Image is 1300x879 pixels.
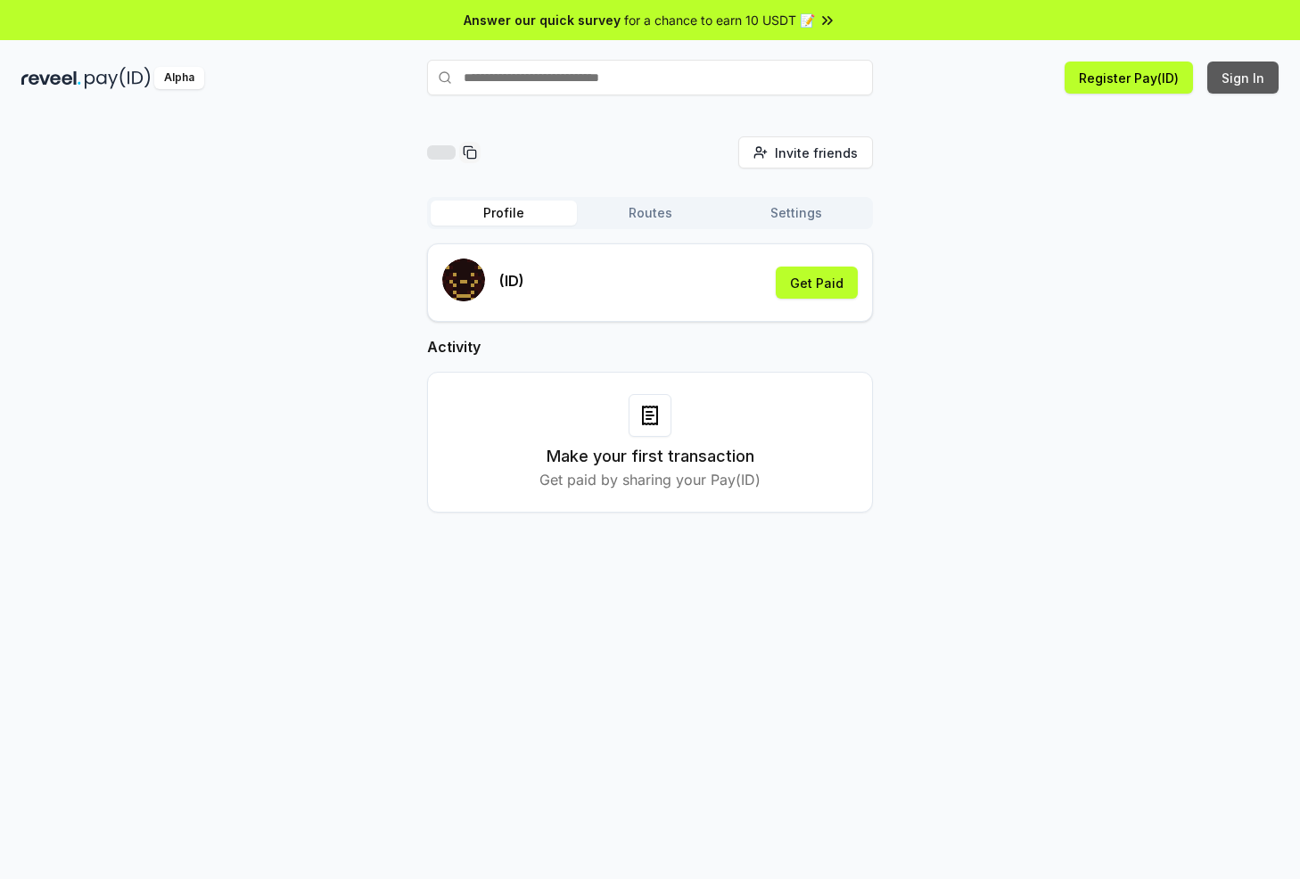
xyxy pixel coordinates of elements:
button: Settings [723,201,869,226]
button: Profile [431,201,577,226]
div: Alpha [154,67,204,89]
button: Routes [577,201,723,226]
button: Invite friends [738,136,873,168]
button: Register Pay(ID) [1065,62,1193,94]
span: Answer our quick survey [464,11,621,29]
span: for a chance to earn 10 USDT 📝 [624,11,815,29]
img: reveel_dark [21,67,81,89]
button: Get Paid [776,267,858,299]
span: Invite friends [775,144,858,162]
p: (ID) [499,270,524,292]
img: pay_id [85,67,151,89]
button: Sign In [1207,62,1279,94]
h2: Activity [427,336,873,357]
p: Get paid by sharing your Pay(ID) [539,469,761,490]
h3: Make your first transaction [547,444,754,469]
